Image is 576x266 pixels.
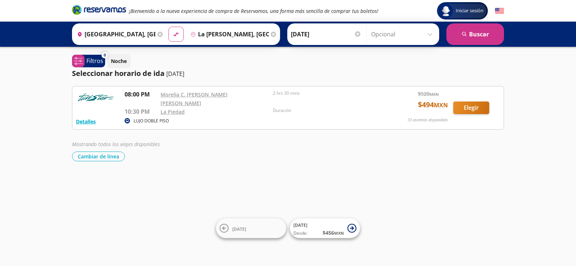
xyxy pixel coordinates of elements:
[166,69,184,78] p: [DATE]
[495,6,504,15] button: English
[76,118,96,125] button: Detalles
[161,108,185,115] a: La Piedad
[104,52,106,58] span: 0
[111,57,127,65] p: Noche
[74,25,156,43] input: Buscar Origen
[76,90,116,104] img: RESERVAMOS
[72,4,126,17] a: Brand Logo
[232,226,246,232] span: [DATE]
[293,230,307,236] span: Desde:
[290,218,360,238] button: [DATE]Desde:$456MXN
[418,99,448,110] span: $ 494
[129,8,378,14] em: ¡Bienvenido a la nueva experiencia de compra de Reservamos, una forma más sencilla de comprar tus...
[125,107,157,116] p: 10:30 PM
[86,57,103,65] p: Filtros
[107,54,131,68] button: Noche
[291,25,361,43] input: Elegir Fecha
[273,90,382,96] p: 2 hrs 30 mins
[293,222,307,228] span: [DATE]
[188,25,269,43] input: Buscar Destino
[334,230,344,236] small: MXN
[125,90,157,99] p: 08:00 PM
[323,229,344,236] span: $ 456
[72,141,160,148] em: Mostrando todos los viajes disponibles
[446,23,504,45] button: Buscar
[408,117,448,123] p: 33 asientos disponibles
[453,102,489,114] button: Elegir
[72,4,126,15] i: Brand Logo
[216,218,286,238] button: [DATE]
[72,152,125,161] button: Cambiar de línea
[134,118,169,124] p: LUJO DOBLE PISO
[434,101,448,109] small: MXN
[453,7,486,14] span: Iniciar sesión
[72,68,165,79] p: Seleccionar horario de ida
[273,107,382,114] p: Duración
[418,90,439,98] span: $ 520
[429,91,439,97] small: MXN
[72,55,105,67] button: 0Filtros
[161,91,228,107] a: Morelia C. [PERSON_NAME] [PERSON_NAME]
[371,25,436,43] input: Opcional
